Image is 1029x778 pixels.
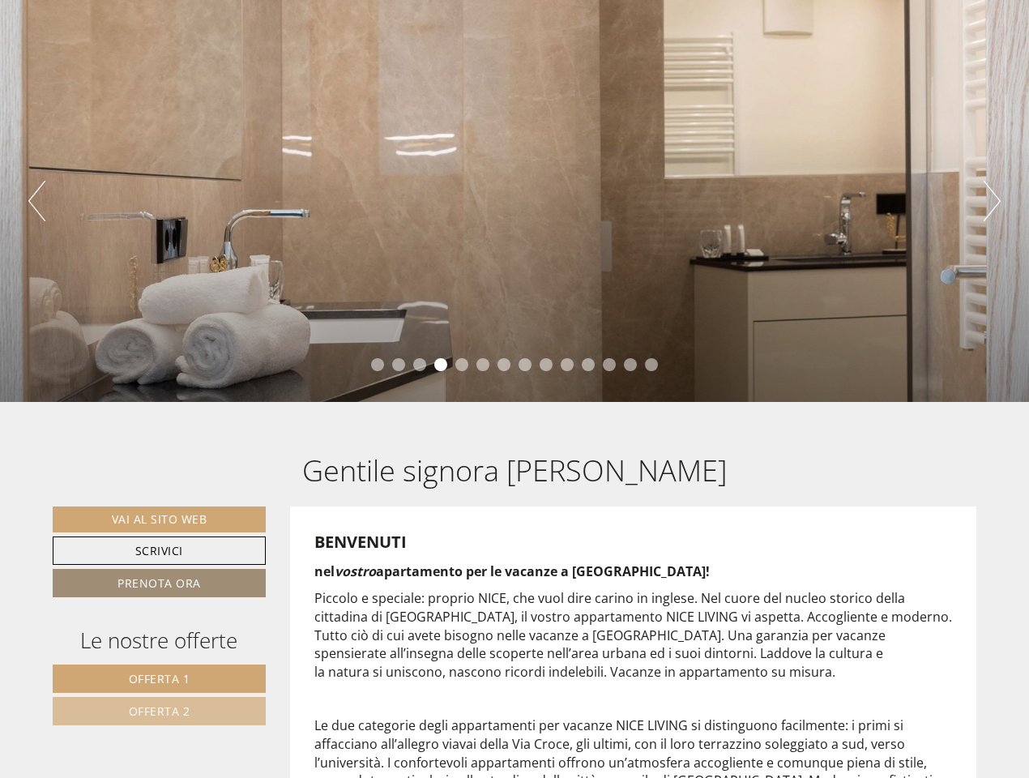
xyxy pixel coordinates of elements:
strong: nel apartamento per le vacanze a [GEOGRAPHIC_DATA]! [314,562,710,580]
span: Offerta 2 [129,703,190,719]
button: Next [984,181,1001,221]
button: Previous [28,181,45,221]
h1: Gentile signora [PERSON_NAME] [302,455,727,487]
span: Offerta 1 [129,671,190,686]
span: BENVENUTI [314,531,407,553]
p: Piccolo e speciale: proprio NICE, che vuol dire carino in inglese. Nel cuore del nucleo storico d... [314,589,953,682]
div: Le nostre offerte [53,626,266,656]
em: vostro [335,562,376,580]
a: Scrivici [53,536,266,565]
a: Prenota ora [53,569,266,597]
img: image [627,694,639,706]
a: Vai al sito web [53,507,266,532]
